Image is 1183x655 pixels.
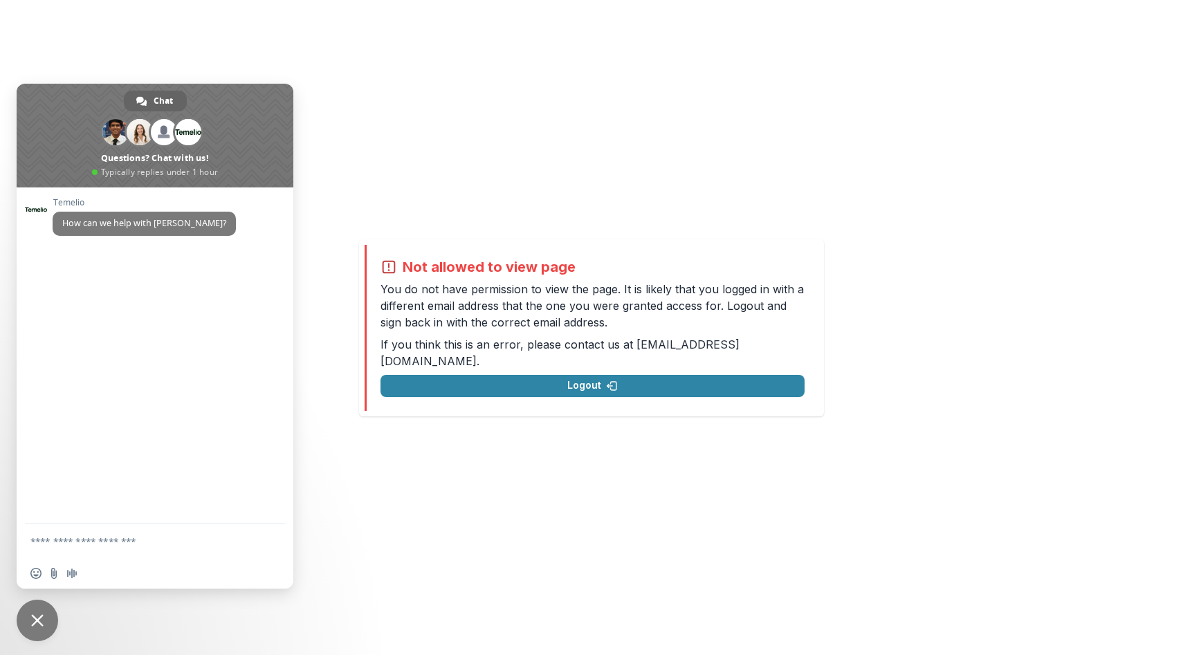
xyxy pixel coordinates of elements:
h2: Not allowed to view page [403,259,576,275]
span: How can we help with [PERSON_NAME]? [62,217,226,229]
div: Close chat [17,600,58,641]
span: Chat [154,91,173,111]
div: Chat [124,91,187,111]
span: Send a file [48,568,59,579]
p: You do not have permission to view the page. It is likely that you logged in with a different ema... [380,281,805,331]
span: Audio message [66,568,77,579]
p: If you think this is an error, please contact us at . [380,336,805,369]
span: Insert an emoji [30,568,42,579]
a: [EMAIL_ADDRESS][DOMAIN_NAME] [380,338,740,368]
span: Temelio [53,198,236,207]
textarea: Compose your message... [30,535,249,548]
button: Logout [380,375,805,397]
